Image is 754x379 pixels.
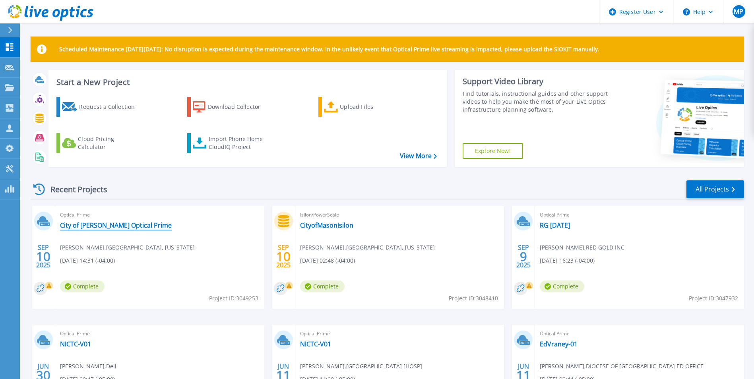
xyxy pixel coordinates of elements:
a: City of [PERSON_NAME] Optical Prime [60,221,172,229]
span: [PERSON_NAME] , [GEOGRAPHIC_DATA] [HOSP] [300,362,422,371]
span: [PERSON_NAME] , RED GOLD INC [540,243,624,252]
div: SEP 2025 [36,242,51,271]
a: NICTC-V01 [300,340,331,348]
div: SEP 2025 [516,242,531,271]
span: Complete [60,280,105,292]
a: View More [400,152,437,160]
span: Complete [300,280,345,292]
span: Optical Prime [60,211,260,219]
span: 11 [276,372,291,379]
a: Cloud Pricing Calculator [56,133,145,153]
a: Explore Now! [463,143,523,159]
a: NICTC-V01 [60,340,91,348]
span: Project ID: 3048410 [449,294,498,303]
span: [DATE] 14:31 (-04:00) [60,256,115,265]
span: Optical Prime [300,329,500,338]
a: EdVraney-01 [540,340,578,348]
div: Request a Collection [79,99,143,115]
span: [PERSON_NAME] , [GEOGRAPHIC_DATA], [US_STATE] [60,243,195,252]
span: Project ID: 3047932 [689,294,738,303]
h3: Start a New Project [56,78,436,87]
span: Optical Prime [60,329,260,338]
span: 11 [516,372,531,379]
div: Download Collector [208,99,271,115]
span: 10 [36,253,50,260]
span: Complete [540,280,584,292]
a: CityofMasonIsilon [300,221,353,229]
span: Optical Prime [540,329,739,338]
span: 10 [276,253,291,260]
span: Isilon/PowerScale [300,211,500,219]
div: Find tutorials, instructional guides and other support videos to help you make the most of your L... [463,90,610,114]
div: Cloud Pricing Calculator [78,135,141,151]
a: Download Collector [187,97,276,117]
span: Optical Prime [540,211,739,219]
a: RG [DATE] [540,221,570,229]
span: Project ID: 3049253 [209,294,258,303]
span: [PERSON_NAME] , Dell [60,362,116,371]
span: MP [734,8,743,15]
span: [DATE] 16:23 (-04:00) [540,256,595,265]
div: Support Video Library [463,76,610,87]
div: Import Phone Home CloudIQ Project [209,135,271,151]
a: Upload Files [318,97,407,117]
div: Upload Files [340,99,403,115]
p: Scheduled Maintenance [DATE][DATE]: No disruption is expected during the maintenance window. In t... [59,46,599,52]
span: [PERSON_NAME] , DIOCESE OF [GEOGRAPHIC_DATA] ED OFFICE [540,362,704,371]
div: Recent Projects [31,180,118,199]
span: [PERSON_NAME] , [GEOGRAPHIC_DATA], [US_STATE] [300,243,435,252]
span: 9 [520,253,527,260]
a: Request a Collection [56,97,145,117]
a: All Projects [686,180,744,198]
span: 30 [36,372,50,379]
div: SEP 2025 [276,242,291,271]
span: [DATE] 02:48 (-04:00) [300,256,355,265]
